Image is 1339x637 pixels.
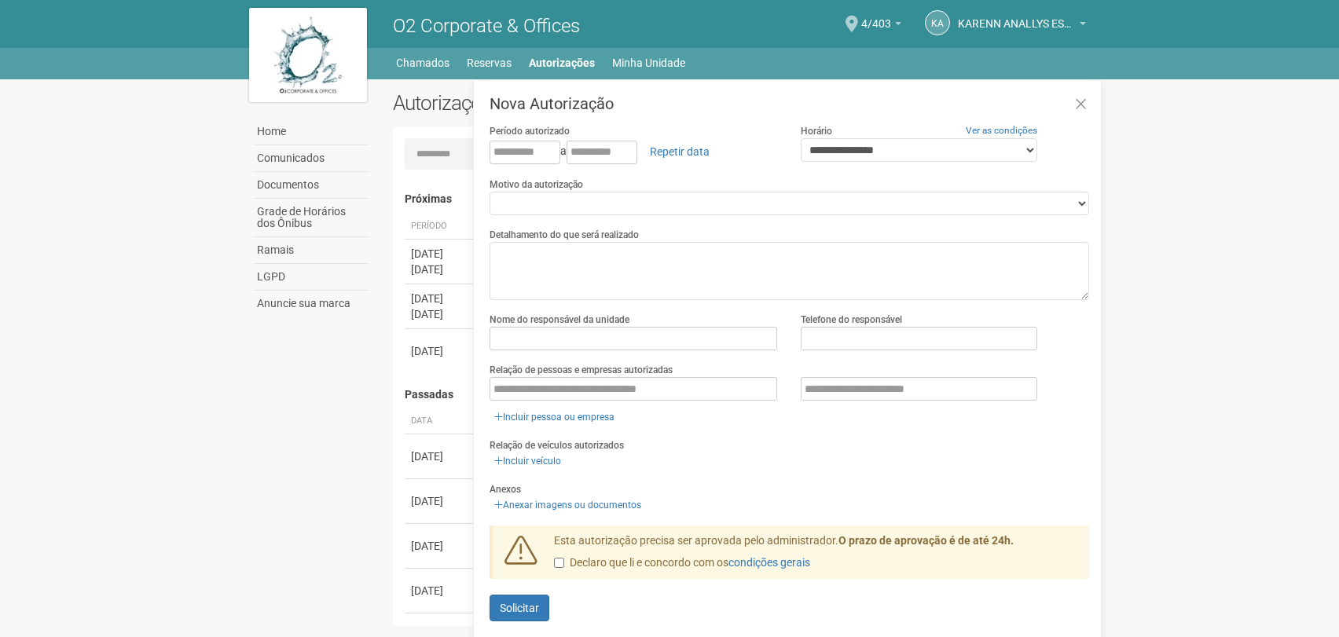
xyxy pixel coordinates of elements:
h4: Próximas [405,193,1078,205]
div: a [490,138,778,165]
a: Comunicados [253,145,369,172]
h3: Nova Autorização [490,96,1089,112]
a: condições gerais [728,556,810,569]
a: Chamados [396,52,449,74]
div: [DATE] [411,262,469,277]
span: KARENN ANALLYS ESTELLA [958,2,1076,30]
label: Motivo da autorização [490,178,583,192]
img: logo.jpg [249,8,367,102]
div: [DATE] [411,583,469,599]
th: Data [405,408,475,434]
label: Declaro que li e concordo com os [554,555,810,571]
label: Telefone do responsável [801,313,902,327]
a: Ver as condições [966,125,1037,136]
h4: Passadas [405,389,1078,401]
label: Relação de veículos autorizados [490,438,624,452]
label: Anexos [490,482,521,496]
div: [DATE] [411,306,469,322]
div: [DATE] [411,448,469,464]
a: Incluir veículo [490,452,566,470]
span: Solicitar [500,602,539,614]
a: Autorizações [529,52,595,74]
span: O2 Corporate & Offices [393,15,580,37]
a: Incluir pessoa ou empresa [490,408,619,426]
label: Nome do responsável da unidade [490,313,629,327]
div: [DATE] [411,538,469,554]
a: LGPD [253,264,369,291]
a: KA [925,10,950,35]
strong: O prazo de aprovação é de até 24h. [838,534,1014,547]
a: 4/403 [861,20,901,32]
th: Período [405,214,475,240]
div: [DATE] [411,291,469,306]
span: 4/403 [861,2,891,30]
a: KARENN ANALLYS ESTELLA [958,20,1086,32]
a: Grade de Horários dos Ônibus [253,199,369,237]
label: Horário [801,124,832,138]
a: Home [253,119,369,145]
div: Esta autorização precisa ser aprovada pelo administrador. [542,533,1089,579]
div: [DATE] [411,343,469,359]
input: Declaro que li e concordo com oscondições gerais [554,558,564,568]
button: Solicitar [490,595,549,621]
a: Reservas [467,52,512,74]
label: Relação de pessoas e empresas autorizadas [490,363,673,377]
div: [DATE] [411,246,469,262]
a: Repetir data [640,138,720,165]
a: Documentos [253,172,369,199]
div: [DATE] [411,493,469,509]
a: Anuncie sua marca [253,291,369,317]
a: Minha Unidade [612,52,685,74]
h2: Autorizações [393,91,729,115]
a: Ramais [253,237,369,264]
a: Anexar imagens ou documentos [490,496,646,514]
label: Detalhamento do que será realizado [490,228,639,242]
label: Período autorizado [490,124,570,138]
